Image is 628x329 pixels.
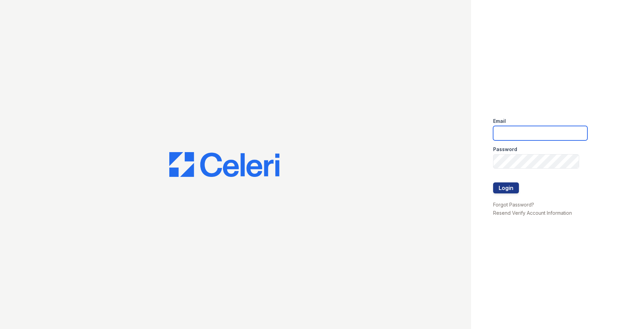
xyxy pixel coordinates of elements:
img: CE_Logo_Blue-a8612792a0a2168367f1c8372b55b34899dd931a85d93a1a3d3e32e68fde9ad4.png [169,152,279,177]
a: Resend Verify Account Information [493,210,572,216]
label: Password [493,146,517,153]
a: Forgot Password? [493,202,534,208]
button: Login [493,182,519,193]
label: Email [493,118,506,125]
